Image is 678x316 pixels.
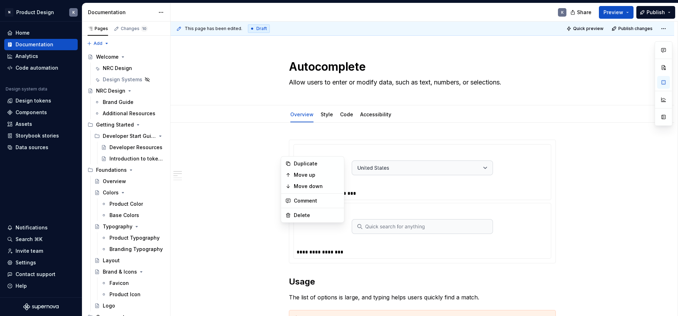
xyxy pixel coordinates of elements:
a: Assets [4,118,78,130]
div: Getting Started [85,119,167,130]
button: Contact support [4,269,78,280]
div: Logo [103,302,115,309]
button: NProduct DesignK [1,5,81,20]
a: Components [4,107,78,118]
div: Duplicate [294,160,340,167]
div: Product Icon [109,291,141,298]
button: Quick preview [564,24,607,34]
div: Foundations [85,164,167,176]
button: Share [567,6,596,19]
div: Overview [103,178,126,185]
span: Publish [647,9,665,16]
div: Developer Start Guide [91,130,167,142]
div: Developer Start Guide [103,133,156,140]
div: Brand & Icons [103,268,137,275]
a: NRC Design [85,85,167,96]
h2: Usage [289,276,556,287]
a: Base Colors [98,210,167,221]
button: Help [4,280,78,292]
a: Product Typography [98,232,167,244]
div: Move up [294,171,340,179]
div: Documentation [88,9,155,16]
button: Search ⌘K [4,234,78,245]
div: Foundations [96,166,127,174]
div: Search ⌘K [16,236,42,243]
span: This page has been edited. [185,26,242,31]
span: Draft [256,26,267,31]
div: Storybook stories [16,132,59,139]
span: Add [94,41,102,46]
div: Additional Resources [103,110,155,117]
div: K [561,10,564,15]
a: Design Systems [91,74,167,85]
button: Preview [599,6,634,19]
div: Design Systems [103,76,142,83]
a: Overview [290,111,314,117]
div: NRC Design [103,65,132,72]
div: NRC Design [96,87,125,94]
a: Accessibility [360,111,391,117]
span: 10 [141,26,148,31]
button: Add [85,39,111,48]
a: Settings [4,257,78,268]
a: Layout [91,255,167,266]
textarea: Autocomplete [287,58,554,75]
div: Design system data [6,86,47,92]
svg: Supernova Logo [23,303,59,310]
a: Welcome [85,51,167,63]
button: Publish [636,6,675,19]
a: Storybook stories [4,130,78,141]
div: Typography [103,223,132,230]
div: Invite team [16,247,43,254]
div: Branding Typography [109,246,163,253]
a: Introduction to tokens [98,153,167,164]
div: Code automation [16,64,58,71]
div: K [72,10,75,15]
div: Overview [287,107,316,122]
span: Quick preview [573,26,603,31]
button: Notifications [4,222,78,233]
a: Logo [91,300,167,311]
div: Product Design [16,9,54,16]
div: Contact support [16,271,55,278]
a: Invite team [4,245,78,257]
a: Code automation [4,62,78,74]
a: Home [4,27,78,39]
a: Developer Resources [98,142,167,153]
button: Publish changes [609,24,656,34]
span: Preview [603,9,623,16]
div: Notifications [16,224,48,231]
div: Components [16,109,47,116]
div: Pages [88,26,108,31]
p: The list of options is large, and typing helps users quickly find a match. [289,293,556,302]
div: Welcome [96,53,119,60]
div: Design tokens [16,97,51,104]
div: Assets [16,121,32,128]
div: Documentation [16,41,53,48]
div: Home [16,29,30,36]
div: Getting Started [96,121,134,128]
div: Settings [16,259,36,266]
div: Help [16,282,27,289]
a: Branding Typography [98,244,167,255]
div: Colors [103,189,119,196]
div: Product Typography [109,234,160,241]
a: Analytics [4,51,78,62]
span: Share [577,9,591,16]
a: Additional Resources [91,108,167,119]
div: Favicon [109,280,129,287]
div: Base Colors [109,212,139,219]
div: Analytics [16,53,38,60]
a: Overview [91,176,167,187]
a: Code [340,111,353,117]
textarea: Allow users to enter or modify data, such as text, numbers, or selections. [287,77,554,88]
a: Design tokens [4,95,78,106]
a: Brand & Icons [91,266,167,277]
a: Style [321,111,333,117]
div: Comment [294,197,340,204]
a: Typography [91,221,167,232]
div: Code [337,107,356,122]
div: Product Color [109,200,143,207]
div: Layout [103,257,120,264]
